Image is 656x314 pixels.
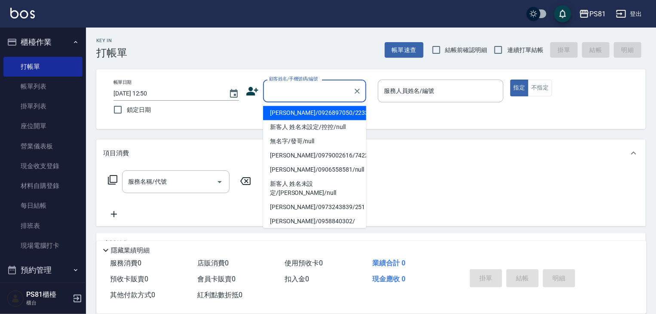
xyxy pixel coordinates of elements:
[3,176,83,196] a: 材料自購登錄
[3,136,83,156] a: 營業儀表板
[263,134,366,148] li: 無名字/發哥/null
[10,8,35,18] img: Logo
[96,139,646,167] div: 項目消費
[3,96,83,116] a: 掛單列表
[263,177,366,200] li: 新客人 姓名未設定/[PERSON_NAME]/null
[263,120,366,134] li: 新客人 姓名未設定/控控/null
[26,299,70,307] p: 櫃台
[96,233,646,254] div: 店販銷售
[554,5,571,22] button: save
[507,46,543,55] span: 連續打單結帳
[3,259,83,281] button: 預約管理
[3,31,83,53] button: 櫃檯作業
[372,275,405,283] span: 現金應收 0
[385,42,423,58] button: 帳單速查
[3,236,83,256] a: 現場電腦打卡
[576,5,609,23] button: PS81
[372,259,405,267] span: 業績合計 0
[111,246,150,255] p: 隱藏業績明細
[263,163,366,177] li: [PERSON_NAME]/0906558581/null
[3,77,83,96] a: 帳單列表
[3,216,83,236] a: 排班表
[351,85,363,97] button: Clear
[3,156,83,176] a: 現金收支登錄
[3,57,83,77] a: 打帳單
[510,80,529,96] button: 指定
[224,83,244,104] button: Choose date, selected date is 2025-09-06
[96,38,127,43] h2: Key In
[96,47,127,59] h3: 打帳單
[113,86,220,101] input: YYYY/MM/DD hh:mm
[197,275,236,283] span: 會員卡販賣 0
[110,275,148,283] span: 預收卡販賣 0
[103,239,129,248] p: 店販銷售
[263,148,366,163] li: [PERSON_NAME]/0979002616/7422
[528,80,552,96] button: 不指定
[589,9,606,19] div: PS81
[445,46,487,55] span: 結帳前確認明細
[3,196,83,215] a: 每日結帳
[285,259,323,267] span: 使用預收卡 0
[110,259,141,267] span: 服務消費 0
[103,149,129,158] p: 項目消費
[263,214,366,228] li: [PERSON_NAME]/0958840302/
[3,116,83,136] a: 座位開單
[3,281,83,304] button: 報表及分析
[263,200,366,214] li: [PERSON_NAME]/0973243839/251
[197,259,229,267] span: 店販消費 0
[613,6,646,22] button: 登出
[285,275,310,283] span: 扣入金 0
[127,105,151,114] span: 鎖定日期
[113,79,132,86] label: 帳單日期
[213,175,227,189] button: Open
[7,290,24,307] img: Person
[110,291,155,299] span: 其他付款方式 0
[263,106,366,120] li: [PERSON_NAME]/0926897050/2233
[197,291,242,299] span: 紅利點數折抵 0
[26,290,70,299] h5: PS81櫃檯
[269,76,318,82] label: 顧客姓名/手機號碼/編號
